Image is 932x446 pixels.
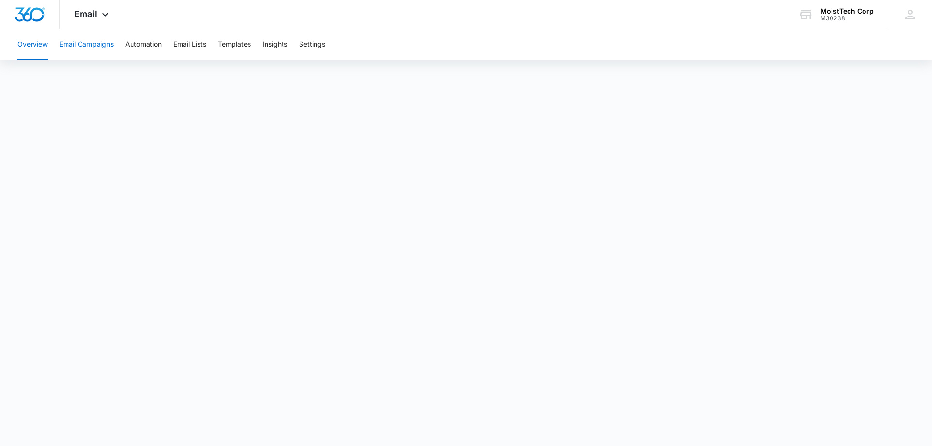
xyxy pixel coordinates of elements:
button: Email Campaigns [59,29,114,60]
button: Settings [299,29,325,60]
div: account name [820,7,874,15]
button: Email Lists [173,29,206,60]
div: account id [820,15,874,22]
button: Overview [17,29,48,60]
span: Email [74,9,97,19]
button: Templates [218,29,251,60]
button: Insights [263,29,287,60]
button: Automation [125,29,162,60]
